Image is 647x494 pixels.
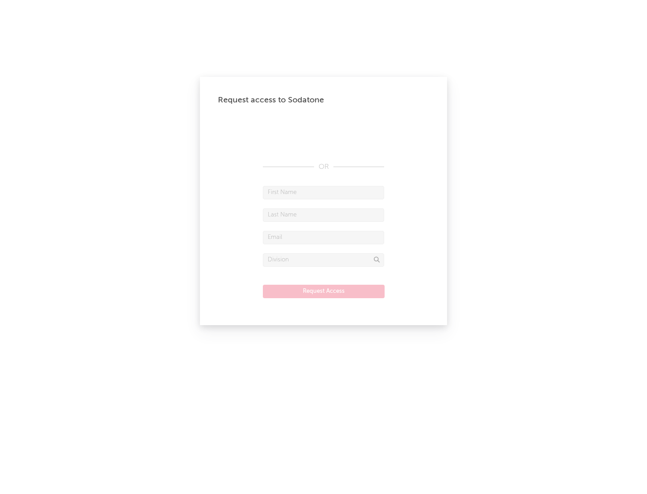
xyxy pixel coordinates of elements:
input: Division [263,253,384,267]
input: First Name [263,186,384,199]
div: Request access to Sodatone [218,95,429,106]
button: Request Access [263,285,385,298]
input: Last Name [263,208,384,222]
input: Email [263,231,384,244]
div: OR [263,162,384,172]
